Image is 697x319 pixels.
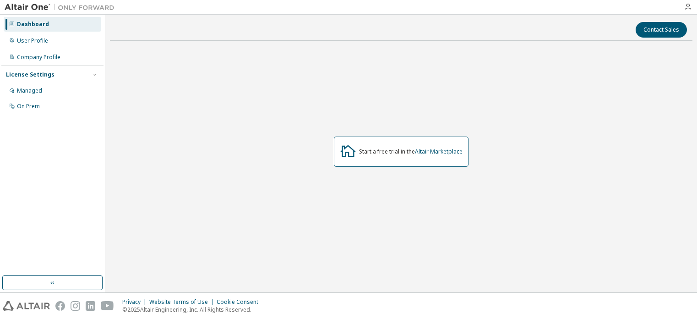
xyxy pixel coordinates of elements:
[17,37,48,44] div: User Profile
[17,21,49,28] div: Dashboard
[149,298,217,306] div: Website Terms of Use
[3,301,50,311] img: altair_logo.svg
[415,148,463,155] a: Altair Marketplace
[359,148,463,155] div: Start a free trial in the
[636,22,687,38] button: Contact Sales
[17,103,40,110] div: On Prem
[6,71,54,78] div: License Settings
[5,3,119,12] img: Altair One
[217,298,264,306] div: Cookie Consent
[86,301,95,311] img: linkedin.svg
[122,298,149,306] div: Privacy
[17,87,42,94] div: Managed
[71,301,80,311] img: instagram.svg
[101,301,114,311] img: youtube.svg
[17,54,60,61] div: Company Profile
[55,301,65,311] img: facebook.svg
[122,306,264,313] p: © 2025 Altair Engineering, Inc. All Rights Reserved.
